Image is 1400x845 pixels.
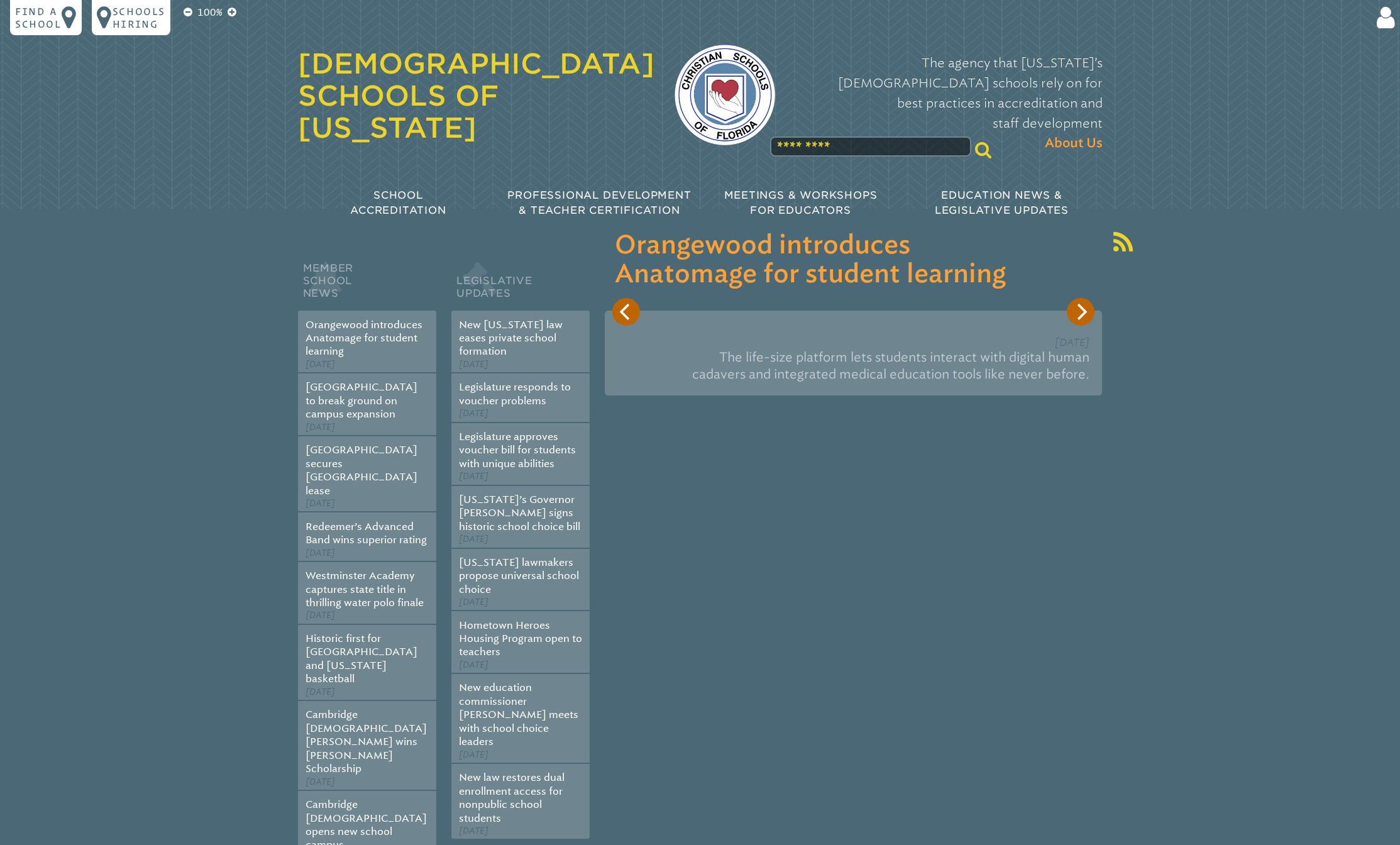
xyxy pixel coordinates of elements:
span: [DATE] [1055,336,1089,348]
a: [US_STATE] lawmakers propose universal school choice [459,556,579,595]
p: The agency that [US_STATE]’s [DEMOGRAPHIC_DATA] schools rely on for best practices in accreditati... [795,53,1103,153]
span: [DATE] [459,534,488,544]
span: About Us [1045,133,1103,153]
h2: Member School News [298,259,436,311]
a: New law restores dual enrollment access for nonpublic school students [459,771,565,824]
a: Legislature approves voucher bill for students with unique abilities [459,431,576,470]
a: Hometown Heroes Housing Program open to teachers [459,619,582,658]
a: New education commissioner [PERSON_NAME] meets with school choice leaders [459,682,578,748]
span: [DATE] [459,597,488,607]
a: Redeemer’s Advanced Band wins superior rating [306,521,427,546]
span: Professional Development & Teacher Certification [507,189,691,216]
span: [DATE] [459,660,488,670]
p: The life-size platform lets students interact with digital human cadavers and integrated medical ... [617,344,1089,388]
span: Education News & Legislative Updates [935,189,1069,216]
a: Cambridge [DEMOGRAPHIC_DATA][PERSON_NAME] wins [PERSON_NAME] Scholarship [306,709,427,775]
a: Westminster Academy captures state title in thrilling water polo finale [306,570,424,609]
span: [DATE] [306,422,335,433]
a: Historic first for [GEOGRAPHIC_DATA] and [US_STATE] basketball [306,632,417,685]
span: Meetings & Workshops for Educators [724,189,878,216]
p: Find a school [15,5,62,30]
span: [DATE] [306,610,335,621]
a: [GEOGRAPHIC_DATA] to break ground on campus expansion [306,381,417,420]
a: New [US_STATE] law eases private school formation [459,319,563,358]
h3: Orangewood introduces Anatomage for student learning [615,231,1092,289]
button: Previous [612,298,640,326]
span: [DATE] [459,359,488,370]
button: Next [1067,298,1094,326]
a: [GEOGRAPHIC_DATA] secures [GEOGRAPHIC_DATA] lease [306,444,417,496]
p: 100% [195,5,225,20]
span: [DATE] [459,471,488,482]
span: [DATE] [306,498,335,509]
span: [DATE] [459,826,488,836]
span: [DATE] [306,776,335,787]
span: [DATE] [306,687,335,697]
a: Orangewood introduces Anatomage for student learning [306,319,422,358]
span: [DATE] [306,359,335,370]
h2: Legislative Updates [451,259,590,311]
span: [DATE] [459,749,488,760]
a: [DEMOGRAPHIC_DATA] Schools of [US_STATE] [298,47,654,144]
a: [US_STATE]’s Governor [PERSON_NAME] signs historic school choice bill [459,494,580,533]
p: Schools Hiring [113,5,165,30]
img: csf-logo-web-colors.png [675,45,775,145]
span: [DATE] [459,408,488,419]
a: Legislature responds to voucher problems [459,381,571,406]
span: [DATE] [306,548,335,558]
span: School Accreditation [350,189,446,216]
